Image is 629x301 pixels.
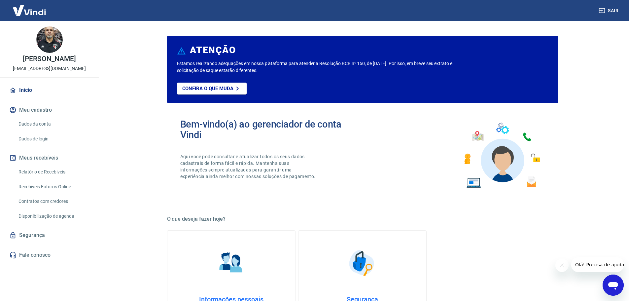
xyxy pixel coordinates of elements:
[346,246,379,280] img: Segurança
[177,83,247,94] a: Confira o que muda
[180,119,363,140] h2: Bem-vindo(a) ao gerenciador de conta Vindi
[8,103,91,117] button: Meu cadastro
[8,248,91,262] a: Fale conosco
[16,165,91,179] a: Relatório de Recebíveis
[13,65,86,72] p: [EMAIL_ADDRESS][DOMAIN_NAME]
[167,216,558,222] h5: O que deseja fazer hoje?
[190,47,236,54] h6: ATENÇÃO
[458,119,545,192] img: Imagem de um avatar masculino com diversos icones exemplificando as funcionalidades do gerenciado...
[603,275,624,296] iframe: Botão para abrir a janela de mensagens
[36,26,63,53] img: c437490f-507d-4fdc-922b-599387a08bad.jpeg
[571,257,624,272] iframe: Mensagem da empresa
[16,195,91,208] a: Contratos com credores
[177,60,474,74] p: Estamos realizando adequações em nossa plataforma para atender a Resolução BCB nº 150, de [DATE]....
[180,153,317,180] p: Aqui você pode consultar e atualizar todos os seus dados cadastrais de forma fácil e rápida. Mant...
[8,83,91,97] a: Início
[182,86,233,92] p: Confira o que muda
[215,246,248,280] img: Informações pessoais
[4,5,55,10] span: Olá! Precisa de ajuda?
[8,0,51,20] img: Vindi
[16,180,91,194] a: Recebíveis Futuros Online
[597,5,621,17] button: Sair
[23,56,76,62] p: [PERSON_NAME]
[16,209,91,223] a: Disponibilização de agenda
[16,117,91,131] a: Dados da conta
[8,228,91,243] a: Segurança
[555,259,569,272] iframe: Fechar mensagem
[16,132,91,146] a: Dados de login
[8,151,91,165] button: Meus recebíveis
